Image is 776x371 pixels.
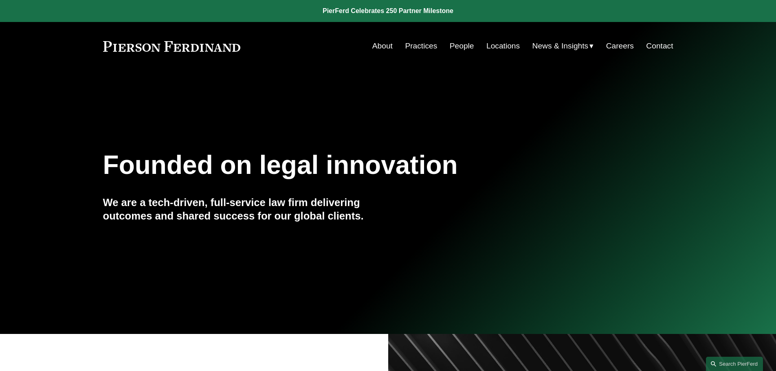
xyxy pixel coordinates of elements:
a: Contact [646,38,673,54]
span: News & Insights [532,39,589,53]
a: Search this site [706,357,763,371]
a: Locations [486,38,520,54]
a: About [372,38,393,54]
h4: We are a tech-driven, full-service law firm delivering outcomes and shared success for our global... [103,196,388,222]
a: folder dropdown [532,38,594,54]
h1: Founded on legal innovation [103,150,578,180]
a: Practices [405,38,437,54]
a: Careers [606,38,634,54]
a: People [450,38,474,54]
